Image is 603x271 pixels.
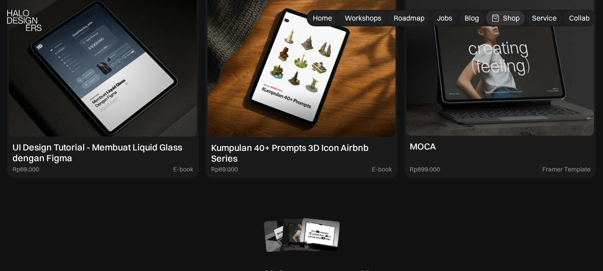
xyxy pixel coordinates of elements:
[173,166,193,173] div: E-book
[503,13,520,23] div: Shop
[372,166,392,173] div: E-book
[345,13,381,23] div: Workshops
[211,166,238,173] div: Rp69.000
[308,11,337,25] a: Home
[527,11,562,25] a: Service
[394,13,424,23] div: Roadmap
[459,11,484,25] a: Blog
[12,166,39,173] div: Rp69.000
[542,166,591,173] div: Framer Template
[12,142,193,163] div: UI Design Tutorial - Membuat Liquid Glass dengan Figma
[410,166,440,173] div: Rp699.000
[339,11,387,25] a: Workshops
[388,11,430,25] a: Roadmap
[532,13,557,23] div: Service
[564,11,595,25] a: Collab
[486,11,525,25] a: Shop
[432,11,457,25] a: Jobs
[437,13,452,23] div: Jobs
[211,142,392,164] div: Kumpulan 40+ Prompts 3D Icon Airbnb Series
[410,141,436,152] div: MOCA
[569,13,590,23] div: Collab
[313,13,332,23] div: Home
[465,13,479,23] div: Blog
